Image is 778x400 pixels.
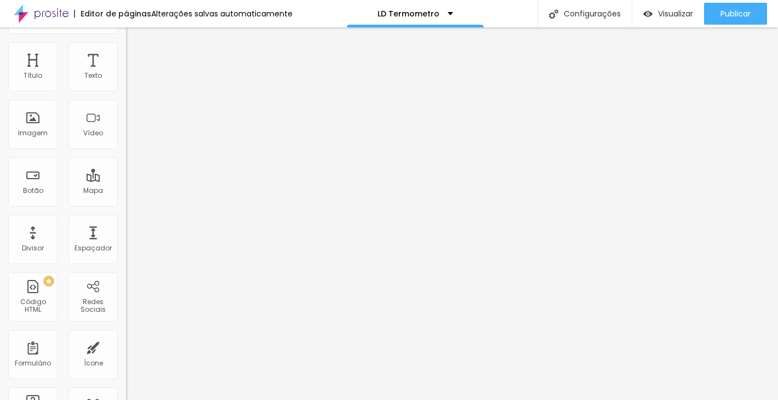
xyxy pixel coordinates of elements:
[22,244,44,252] div: Divisor
[549,9,558,19] img: Icone
[74,10,151,18] div: Editor de páginas
[84,359,103,367] div: Ícone
[704,3,767,25] button: Publicar
[632,3,704,25] button: Visualizar
[11,298,54,314] div: Código HTML
[83,129,103,137] div: Vídeo
[126,27,778,400] iframe: Editor
[24,72,42,79] div: Título
[23,187,43,195] div: Botão
[377,10,439,18] p: LD Termometro
[84,72,102,79] div: Texto
[18,129,48,137] div: Imagem
[75,244,112,252] div: Espaçador
[658,9,693,18] span: Visualizar
[151,10,293,18] div: Alterações salvas automaticamente
[720,9,751,18] span: Publicar
[83,187,103,195] div: Mapa
[643,9,653,19] img: view-1.svg
[71,298,115,314] div: Redes Sociais
[15,359,51,367] div: Formulário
